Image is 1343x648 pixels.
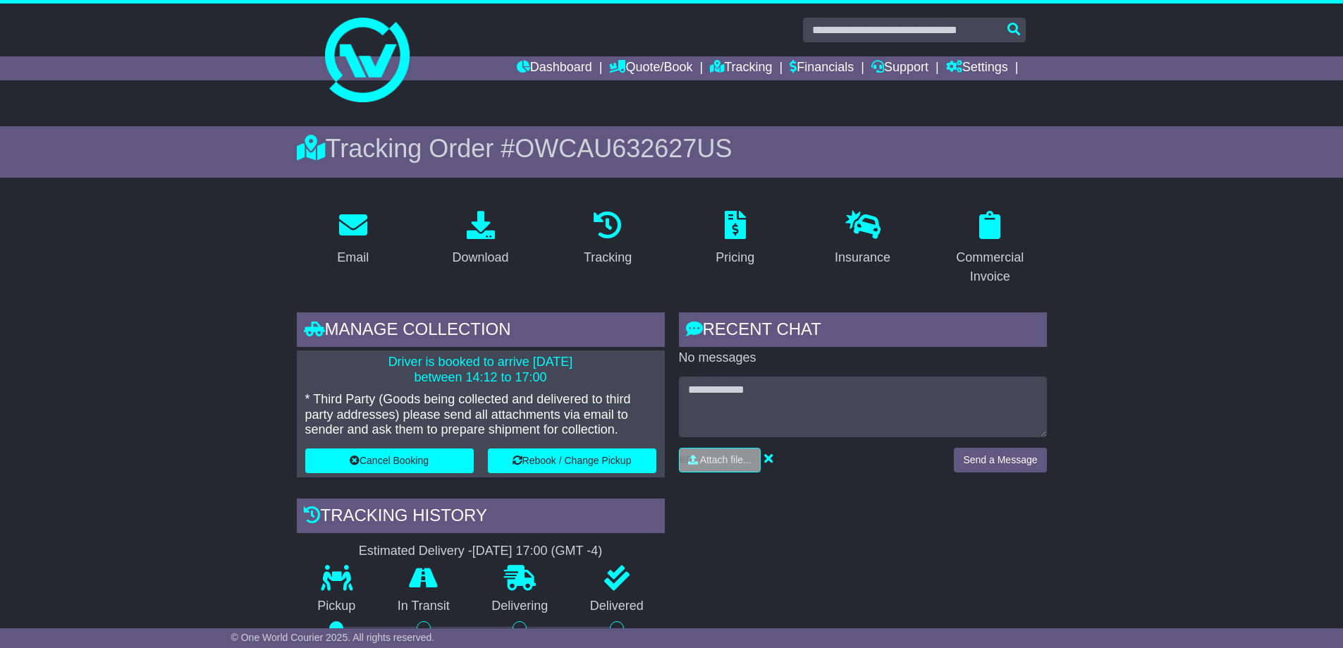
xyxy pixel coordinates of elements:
button: Rebook / Change Pickup [488,448,656,473]
button: Send a Message [954,448,1046,472]
p: In Transit [376,599,471,614]
div: Tracking [584,248,632,267]
div: Pricing [716,248,754,267]
a: Quote/Book [609,56,692,80]
p: * Third Party (Goods being collected and delivered to third party addresses) please send all atta... [305,392,656,438]
p: Delivered [569,599,665,614]
div: Tracking history [297,499,665,537]
a: Pricing [706,206,764,272]
a: Commercial Invoice [933,206,1047,291]
p: No messages [679,350,1047,366]
a: Insurance [826,206,900,272]
a: Dashboard [517,56,592,80]
div: Tracking Order # [297,133,1047,164]
a: Tracking [575,206,641,272]
p: Driver is booked to arrive [DATE] between 14:12 to 17:00 [305,355,656,385]
div: Email [337,248,369,267]
div: Commercial Invoice [943,248,1038,286]
button: Cancel Booking [305,448,474,473]
a: Financials [790,56,854,80]
div: Manage collection [297,312,665,350]
div: Insurance [835,248,890,267]
div: RECENT CHAT [679,312,1047,350]
span: OWCAU632627US [515,134,732,163]
span: © One World Courier 2025. All rights reserved. [231,632,435,643]
a: Support [871,56,928,80]
div: Estimated Delivery - [297,544,665,559]
a: Download [443,206,517,272]
div: [DATE] 17:00 (GMT -4) [472,544,602,559]
p: Delivering [471,599,570,614]
a: Email [328,206,378,272]
a: Tracking [710,56,772,80]
div: Download [452,248,508,267]
a: Settings [946,56,1008,80]
p: Pickup [297,599,377,614]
